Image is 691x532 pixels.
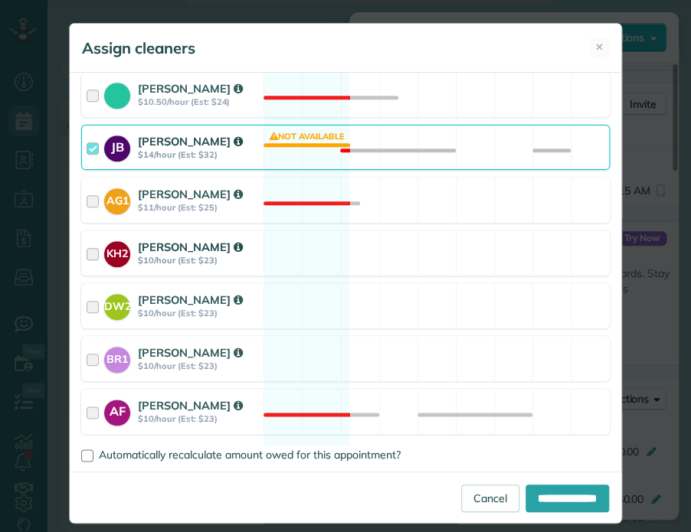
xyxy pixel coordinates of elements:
h5: Assign cleaners [82,38,195,59]
strong: $10/hour (Est: $23) [138,361,259,371]
strong: JB [104,135,130,157]
strong: $10/hour (Est: $23) [138,308,259,318]
strong: [PERSON_NAME] [138,81,242,96]
strong: $11/hour (Est: $25) [138,202,259,213]
strong: DW2 [104,294,130,315]
strong: $14/hour (Est: $32) [138,149,259,160]
strong: [PERSON_NAME] [138,398,242,413]
strong: [PERSON_NAME] [138,240,242,254]
strong: BR1 [104,347,130,367]
span: ✕ [595,40,604,54]
strong: AF [104,400,130,421]
strong: $10.50/hour (Est: $24) [138,96,259,107]
strong: [PERSON_NAME] [138,345,242,360]
strong: $10/hour (Est: $23) [138,413,259,424]
strong: [PERSON_NAME] [138,134,242,149]
strong: AG1 [104,188,130,209]
span: Automatically recalculate amount owed for this appointment? [99,448,401,462]
strong: KH2 [104,241,130,262]
strong: $10/hour (Est: $23) [138,255,259,266]
a: Cancel [461,485,519,512]
strong: [PERSON_NAME] [138,292,242,307]
strong: [PERSON_NAME] [138,187,242,201]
